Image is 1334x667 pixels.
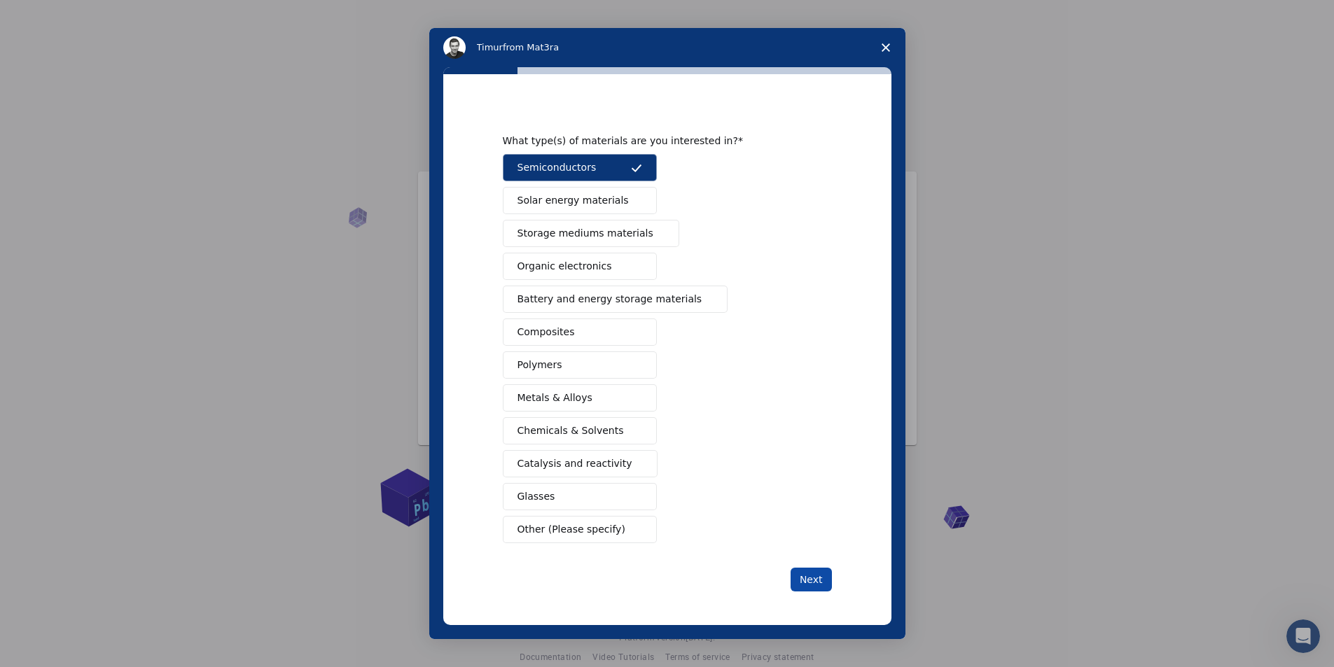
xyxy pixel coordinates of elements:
span: Close survey [866,28,905,67]
button: Other (Please specify) [503,516,657,543]
button: Polymers [503,351,657,379]
button: Catalysis and reactivity [503,450,658,477]
button: Glasses [503,483,657,510]
button: Battery and energy storage materials [503,286,728,313]
span: Semiconductors [517,160,597,175]
img: Profile image for Timur [443,36,466,59]
span: Timur [477,42,503,52]
span: Battery and energy storage materials [517,292,702,307]
span: Support [28,10,78,22]
button: Storage mediums materials [503,220,679,247]
span: Other (Please specify) [517,522,625,537]
span: Catalysis and reactivity [517,456,632,471]
span: Solar energy materials [517,193,629,208]
span: Storage mediums materials [517,226,653,241]
span: Glasses [517,489,555,504]
button: Semiconductors [503,154,657,181]
span: Polymers [517,358,562,372]
span: Chemicals & Solvents [517,423,624,438]
span: from Mat3ra [503,42,559,52]
button: Composites [503,318,657,346]
span: Composites [517,325,575,339]
span: Organic electronics [517,259,612,274]
button: Solar energy materials [503,187,657,214]
button: Organic electronics [503,253,657,280]
button: Next [791,568,832,591]
span: Metals & Alloys [517,391,592,405]
div: What type(s) of materials are you interested in? [503,134,811,147]
button: Metals & Alloys [503,384,657,412]
button: Chemicals & Solvents [503,417,657,444]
